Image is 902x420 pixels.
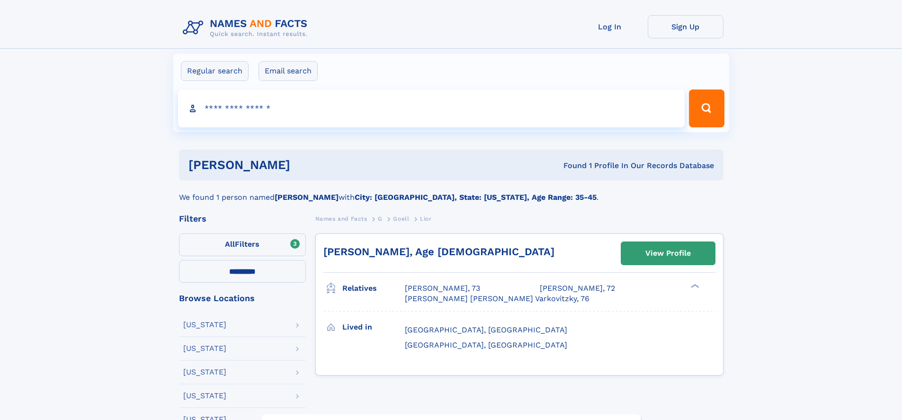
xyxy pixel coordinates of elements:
[405,325,567,334] span: [GEOGRAPHIC_DATA], [GEOGRAPHIC_DATA]
[342,280,405,296] h3: Relatives
[275,193,339,202] b: [PERSON_NAME]
[259,61,318,81] label: Email search
[405,283,480,294] a: [PERSON_NAME], 73
[427,161,714,171] div: Found 1 Profile In Our Records Database
[405,294,589,304] a: [PERSON_NAME] [PERSON_NAME] Varkovitzky, 76
[393,215,409,222] span: Goell
[188,159,427,171] h1: [PERSON_NAME]
[420,215,431,222] span: Lior
[645,242,691,264] div: View Profile
[178,89,685,127] input: search input
[378,213,383,224] a: G
[342,319,405,335] h3: Lived in
[540,283,615,294] a: [PERSON_NAME], 72
[378,215,383,222] span: G
[393,213,409,224] a: Goell
[183,392,226,400] div: [US_STATE]
[621,242,715,265] a: View Profile
[405,340,567,349] span: [GEOGRAPHIC_DATA], [GEOGRAPHIC_DATA]
[183,321,226,329] div: [US_STATE]
[179,15,315,41] img: Logo Names and Facts
[181,61,249,81] label: Regular search
[183,368,226,376] div: [US_STATE]
[689,89,724,127] button: Search Button
[648,15,723,38] a: Sign Up
[355,193,597,202] b: City: [GEOGRAPHIC_DATA], State: [US_STATE], Age Range: 35-45
[572,15,648,38] a: Log In
[323,246,554,258] a: [PERSON_NAME], Age [DEMOGRAPHIC_DATA]
[179,180,723,203] div: We found 1 person named with .
[179,233,306,256] label: Filters
[688,283,700,289] div: ❯
[179,214,306,223] div: Filters
[183,345,226,352] div: [US_STATE]
[315,213,367,224] a: Names and Facts
[225,240,235,249] span: All
[179,294,306,303] div: Browse Locations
